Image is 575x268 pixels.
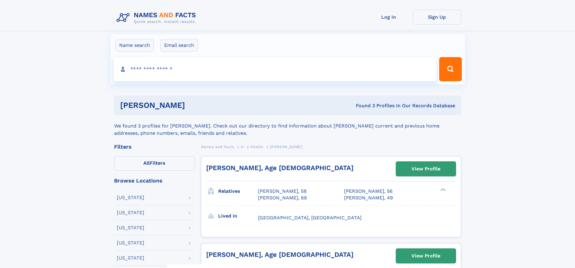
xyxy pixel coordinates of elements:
span: [PERSON_NAME] [270,145,302,149]
label: Name search [115,39,154,52]
div: [US_STATE] [117,241,144,245]
a: [PERSON_NAME], 49 [344,195,393,201]
a: [PERSON_NAME], 56 [344,188,393,195]
span: O [241,145,244,149]
input: search input [113,57,437,81]
a: [PERSON_NAME], 58 [258,188,307,195]
a: View Profile [396,162,456,176]
label: Filters [114,156,195,171]
a: [PERSON_NAME], Age [DEMOGRAPHIC_DATA] [206,251,353,258]
a: Okello [251,143,263,150]
a: Log In [365,10,413,24]
div: [US_STATE] [117,225,144,230]
span: All [143,160,150,166]
div: Found 3 Profiles In Our Records Database [270,102,455,109]
div: [US_STATE] [117,256,144,260]
span: [GEOGRAPHIC_DATA], [GEOGRAPHIC_DATA] [258,215,362,221]
a: [PERSON_NAME], 68 [258,195,307,201]
span: Okello [251,145,263,149]
label: Email search [160,39,198,52]
a: O [241,143,244,150]
a: Sign Up [413,10,461,24]
img: Logo Names and Facts [114,10,201,26]
div: We found 3 profiles for [PERSON_NAME]. Check out our directory to find information about [PERSON_... [114,115,461,137]
div: View Profile [411,249,440,263]
h3: Lived in [218,211,258,221]
div: [US_STATE] [117,210,144,215]
a: View Profile [396,249,456,263]
div: Browse Locations [114,178,195,183]
h3: Relatives [218,186,258,196]
a: [PERSON_NAME], Age [DEMOGRAPHIC_DATA] [206,164,353,172]
div: View Profile [411,162,440,176]
button: Search Button [439,57,462,81]
a: Names and Facts [201,143,234,150]
h1: [PERSON_NAME] [120,102,270,109]
div: [US_STATE] [117,195,144,200]
div: ❯ [439,188,446,192]
div: Filters [114,144,195,150]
